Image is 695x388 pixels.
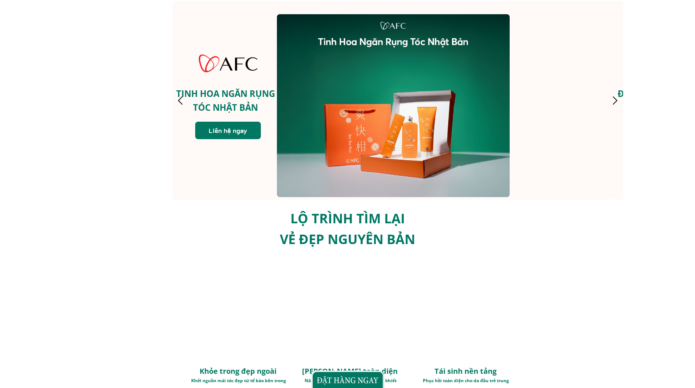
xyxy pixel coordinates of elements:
h3: Khởi nguồn mái tóc đẹp từ tế bào bên trong [188,377,289,384]
h3: Phục hồi toàn diện cho da đầu trẻ trung [415,377,517,384]
h3: Nâng niu, vỗ về mái tóc bằng sự tinh khiết [300,377,401,384]
a: Liên hệ ngay [195,122,261,139]
h3: LỘ TRÌNH TÌM LẠI VẺ ĐẸP NGUYÊN BẢN [217,208,478,250]
h3: TINH HOA NGĂN RỤNG TÓC NHẬT BẢN [173,87,279,114]
h1: [PERSON_NAME] toàn diện [300,365,400,377]
h1: Khỏe trong đẹp ngoài [188,365,288,377]
h1: Tái sinh nền tảng [415,365,516,377]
